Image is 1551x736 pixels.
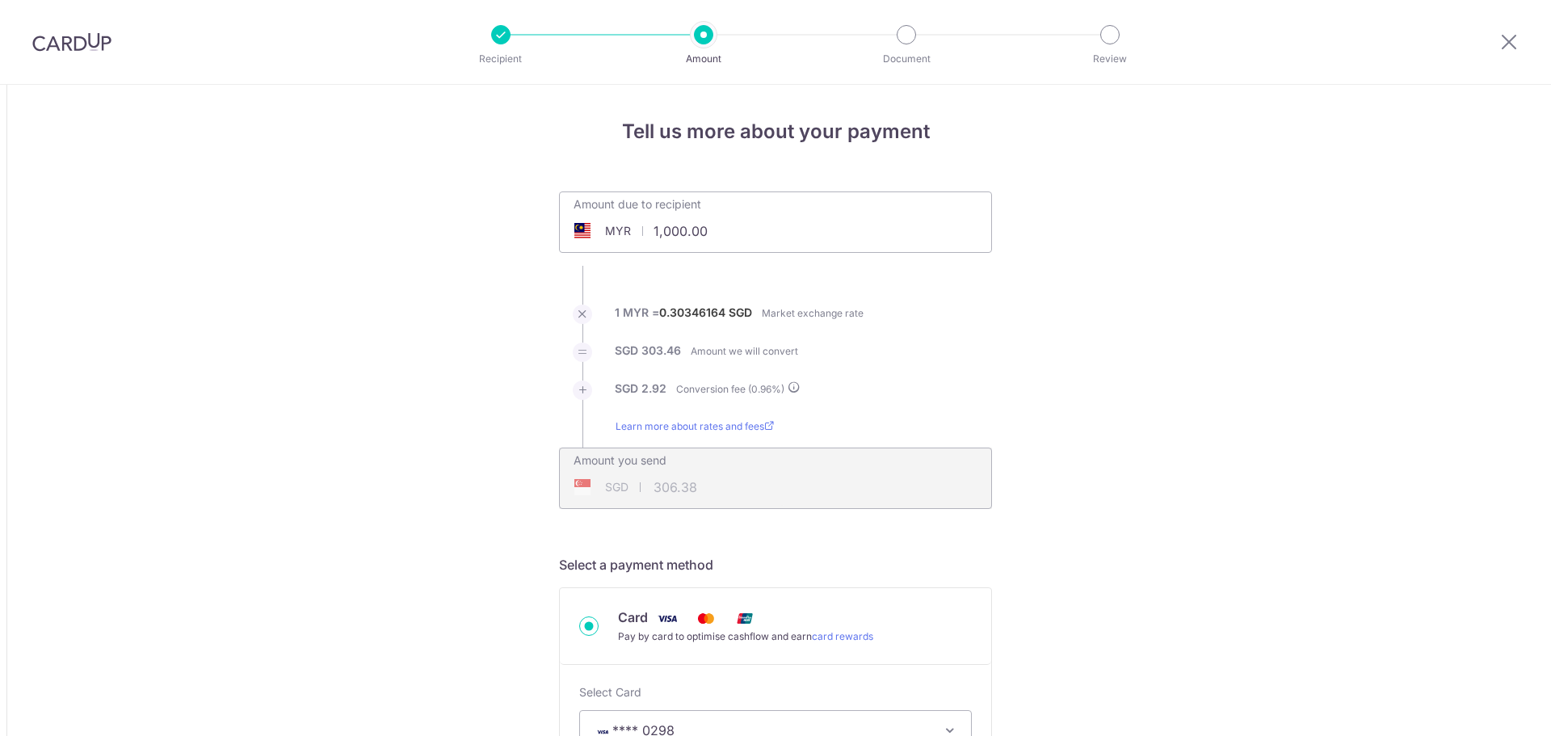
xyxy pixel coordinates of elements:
[615,381,638,397] label: SGD
[559,117,992,146] h4: Tell us more about your payment
[659,305,725,321] label: 0.30346164
[441,51,561,67] p: Recipient
[847,51,966,67] p: Document
[618,629,873,645] div: Pay by card to optimise cashflow and earn
[605,479,628,495] span: SGD
[579,685,641,699] span: translation missing: en.payables.payment_networks.credit_card.summary.labels.select_card
[676,381,801,397] label: Conversion fee ( %)
[1448,688,1535,728] iframe: Opens a widget where you can find more information
[574,196,701,212] label: Amount due to recipient
[641,343,681,359] label: 303.46
[812,630,873,642] a: card rewards
[1050,51,1170,67] p: Review
[618,609,648,625] span: Card
[605,223,631,239] span: MYR
[690,608,722,629] img: Mastercard
[751,383,771,395] span: 0.96
[32,32,111,52] img: CardUp
[691,343,798,360] label: Amount we will convert
[644,51,763,67] p: Amount
[729,305,752,321] label: SGD
[616,418,774,448] a: Learn more about rates and fees
[651,608,683,629] img: Visa
[729,608,761,629] img: Union Pay
[615,343,638,359] label: SGD
[559,555,992,574] h5: Select a payment method
[762,305,864,322] label: Market exchange rate
[579,608,972,645] div: Card Visa Mastercard Union Pay Pay by card to optimise cashflow and earncard rewards
[615,305,752,330] label: 1 MYR =
[641,381,666,397] label: 2.92
[574,452,666,469] label: Amount you send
